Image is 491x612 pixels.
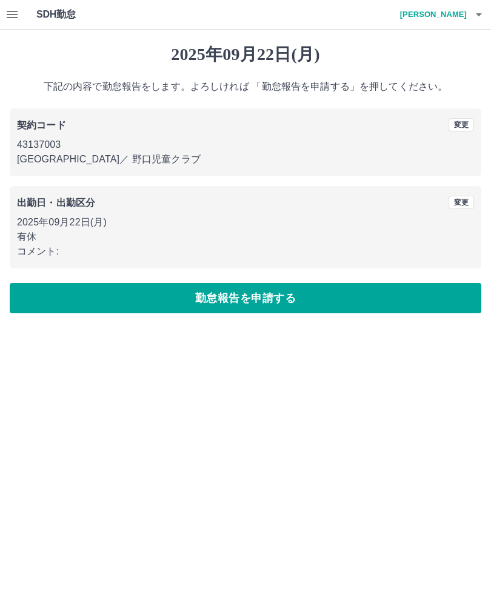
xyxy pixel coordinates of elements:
[17,138,474,152] p: 43137003
[10,79,481,94] p: 下記の内容で勤怠報告をします。よろしければ 「勤怠報告を申請する」を押してください。
[449,118,474,131] button: 変更
[10,283,481,313] button: 勤怠報告を申請する
[17,120,66,130] b: 契約コード
[449,196,474,209] button: 変更
[17,244,474,259] p: コメント:
[17,215,474,230] p: 2025年09月22日(月)
[10,44,481,65] h1: 2025年09月22日(月)
[17,198,95,208] b: 出勤日・出勤区分
[17,230,474,244] p: 有休
[17,152,474,167] p: [GEOGRAPHIC_DATA] ／ 野口児童クラブ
